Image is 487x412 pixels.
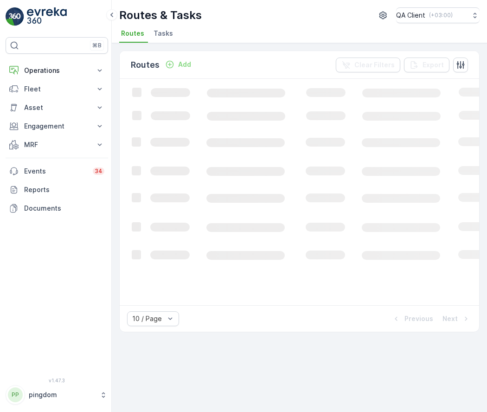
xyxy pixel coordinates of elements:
button: Clear Filters [336,58,400,72]
p: Asset [24,103,90,112]
button: Previous [391,313,434,324]
button: Operations [6,61,108,80]
button: Add [161,59,195,70]
p: Fleet [24,84,90,94]
p: Clear Filters [354,60,395,70]
p: ⌘B [92,42,102,49]
span: Routes [121,29,144,38]
button: Asset [6,98,108,117]
p: Operations [24,66,90,75]
p: Export [423,60,444,70]
p: Next [442,314,458,323]
p: Reports [24,185,104,194]
p: Previous [404,314,433,323]
a: Reports [6,180,108,199]
img: logo_light-DOdMpM7g.png [27,7,67,26]
a: Documents [6,199,108,218]
button: PPpingdom [6,385,108,405]
p: Engagement [24,122,90,131]
button: Export [404,58,449,72]
div: PP [8,387,23,402]
span: v 1.47.3 [6,378,108,383]
p: 34 [95,167,103,175]
img: logo [6,7,24,26]
button: QA Client(+03:00) [396,7,480,23]
a: Events34 [6,162,108,180]
p: Routes [131,58,160,71]
p: Events [24,167,87,176]
p: Documents [24,204,104,213]
button: Engagement [6,117,108,135]
p: Add [178,60,191,69]
span: Tasks [154,29,173,38]
button: Fleet [6,80,108,98]
p: ( +03:00 ) [429,12,453,19]
p: Routes & Tasks [119,8,202,23]
button: Next [442,313,472,324]
p: QA Client [396,11,425,20]
p: MRF [24,140,90,149]
button: MRF [6,135,108,154]
p: pingdom [29,390,95,399]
